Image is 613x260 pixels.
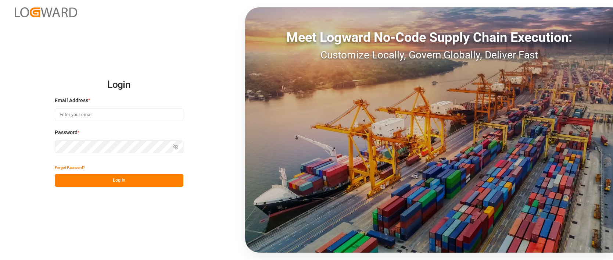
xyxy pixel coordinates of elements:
[55,108,183,121] input: Enter your email
[55,73,183,97] h2: Login
[55,161,85,174] button: Forgot Password?
[55,174,183,187] button: Log In
[245,47,613,63] div: Customize Locally, Govern Globally, Deliver Fast
[55,129,78,136] span: Password
[15,7,77,17] img: Logward_new_orange.png
[245,28,613,47] div: Meet Logward No-Code Supply Chain Execution:
[55,97,88,104] span: Email Address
